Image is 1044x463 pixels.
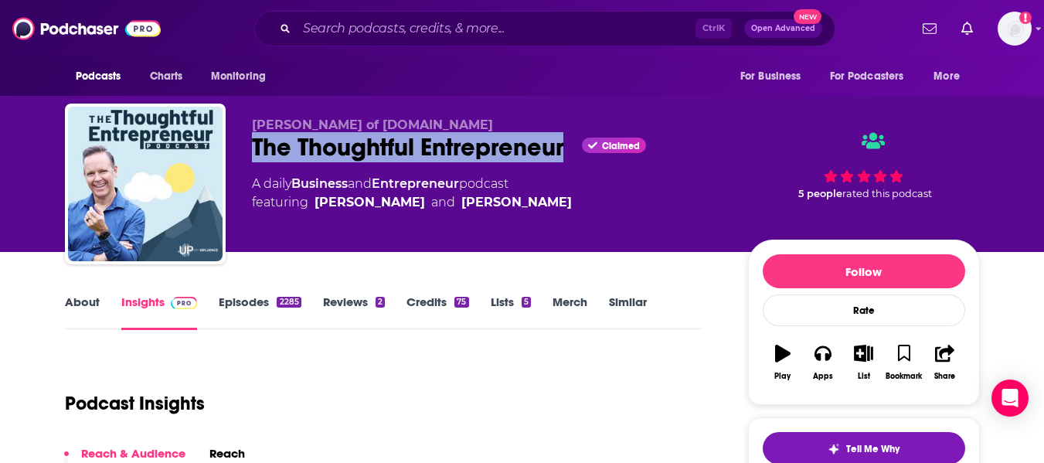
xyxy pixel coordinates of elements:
button: open menu [200,62,286,91]
div: 2 [376,297,385,308]
button: Bookmark [884,335,924,390]
span: rated this podcast [842,188,932,199]
button: Follow [763,254,965,288]
h1: Podcast Insights [65,392,205,415]
span: More [933,66,960,87]
span: Charts [150,66,183,87]
div: Play [774,372,791,381]
div: 5 [522,297,531,308]
a: Merch [553,294,587,330]
a: Show notifications dropdown [916,15,943,42]
div: A daily podcast [252,175,572,212]
span: Monitoring [211,66,266,87]
span: [PERSON_NAME] of [DOMAIN_NAME] [252,117,493,132]
img: Podchaser - Follow, Share and Rate Podcasts [12,14,161,43]
span: and [348,176,372,191]
a: Jennifer Longworth [315,193,425,212]
button: Share [924,335,964,390]
h2: Reach [209,446,245,461]
div: 75 [454,297,468,308]
img: The Thoughtful Entrepreneur [68,107,223,261]
img: Podchaser Pro [171,297,198,309]
div: Share [934,372,955,381]
span: New [794,9,821,24]
a: Similar [609,294,647,330]
button: List [843,335,883,390]
button: Open AdvancedNew [744,19,822,38]
a: Josh Elledge [461,193,572,212]
button: open menu [820,62,927,91]
span: and [431,193,455,212]
a: Business [291,176,348,191]
p: Reach & Audience [81,446,185,461]
button: Play [763,335,803,390]
svg: Add a profile image [1019,12,1032,24]
a: Charts [140,62,192,91]
span: Ctrl K [695,19,732,39]
div: Open Intercom Messenger [991,380,1029,417]
a: About [65,294,100,330]
button: Apps [803,335,843,390]
a: Episodes2285 [219,294,301,330]
div: Bookmark [886,372,922,381]
div: 5 peoplerated this podcast [748,117,980,213]
img: User Profile [998,12,1032,46]
button: open menu [923,62,979,91]
div: List [858,372,870,381]
a: InsightsPodchaser Pro [121,294,198,330]
div: Search podcasts, credits, & more... [254,11,835,46]
button: open menu [729,62,821,91]
span: For Podcasters [830,66,904,87]
button: Show profile menu [998,12,1032,46]
span: For Business [740,66,801,87]
span: Logged in as megcassidy [998,12,1032,46]
div: Rate [763,294,965,326]
button: open menu [65,62,141,91]
span: Tell Me Why [846,443,899,455]
div: 2285 [277,297,301,308]
span: Claimed [602,142,640,150]
span: Open Advanced [751,25,815,32]
span: featuring [252,193,572,212]
a: Credits75 [406,294,468,330]
a: Reviews2 [323,294,385,330]
span: 5 people [798,188,842,199]
span: Podcasts [76,66,121,87]
a: Lists5 [491,294,531,330]
input: Search podcasts, credits, & more... [297,16,695,41]
a: Entrepreneur [372,176,459,191]
div: Apps [813,372,833,381]
a: Show notifications dropdown [955,15,979,42]
img: tell me why sparkle [828,443,840,455]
